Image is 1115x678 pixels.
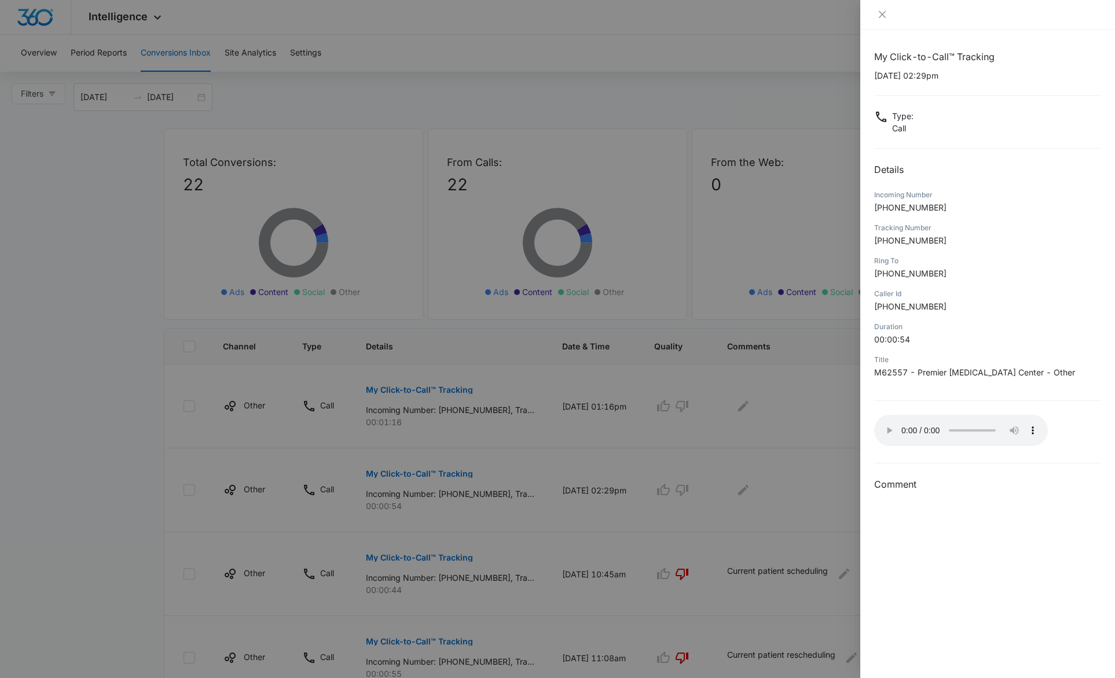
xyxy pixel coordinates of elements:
span: M62557 - Premier [MEDICAL_DATA] Center - Other [874,367,1075,377]
span: [PHONE_NUMBER] [874,268,947,278]
audio: Your browser does not support the audio tag. [874,415,1048,446]
span: close [878,10,887,19]
div: Ring To [874,256,1101,266]
div: Incoming Number [874,190,1101,200]
span: [PHONE_NUMBER] [874,235,947,245]
span: [PHONE_NUMBER] [874,202,947,212]
h3: Comment [874,477,1101,491]
h2: Details [874,163,1101,176]
span: [PHONE_NUMBER] [874,301,947,311]
span: 00:00:54 [874,334,910,344]
div: Title [874,355,1101,365]
div: Duration [874,322,1101,332]
div: Caller Id [874,289,1101,299]
p: Type : [892,110,914,122]
div: Tracking Number [874,223,1101,233]
h1: My Click-to-Call™ Tracking [874,50,1101,64]
p: Call [892,122,914,134]
p: [DATE] 02:29pm [874,69,1101,82]
button: Close [874,9,890,20]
